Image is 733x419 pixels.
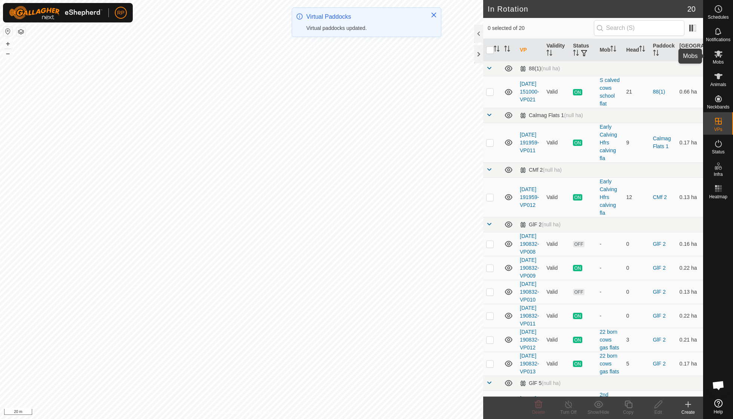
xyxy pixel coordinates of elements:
span: Heatmap [709,195,727,199]
a: [DATE] 190832-VP009 [520,257,539,279]
td: 5 [623,352,650,376]
a: GlF 2 [653,289,666,295]
button: – [3,49,12,58]
div: Calmag Flats 1 [520,112,583,119]
span: Status [712,150,724,154]
td: 21 [623,76,650,108]
div: Edit [643,409,673,416]
a: [DATE] 054412-VP003 [520,395,539,417]
span: ON [573,361,582,367]
td: Valid [543,352,570,376]
span: OFF [573,289,584,295]
span: Mobs [713,60,724,64]
div: Early Calving Hfrs calving fla [599,178,620,217]
td: Valid [543,76,570,108]
p-sorticon: Activate to sort [494,47,500,53]
td: 9 [623,123,650,162]
a: [DATE] 191959-VP011 [520,132,539,153]
div: - [599,240,620,248]
span: (null ha) [542,221,561,227]
td: 0.17 ha [677,352,703,376]
td: 0.16 ha [677,232,703,256]
span: (null ha) [543,167,562,173]
div: 22 born cows gas flats [599,352,620,376]
div: - [599,312,620,320]
a: GlF 2 [653,265,666,271]
span: ON [573,337,582,343]
a: GlF 2 [653,313,666,319]
p-sorticon: Activate to sort [504,47,510,53]
a: GlF 2 [653,337,666,343]
a: GlF 2 [653,241,666,247]
td: 0.17 ha [677,123,703,162]
img: Gallagher Logo [9,6,102,19]
td: Valid [543,177,570,217]
span: Notifications [706,37,730,42]
p-sorticon: Activate to sort [653,51,659,57]
a: CMf 2 [653,194,667,200]
div: - [599,288,620,296]
button: + [3,39,12,48]
span: 20 [687,3,696,15]
div: 88(1) [520,65,560,72]
a: [DATE] 190832-VP011 [520,305,539,327]
a: 88(1) [653,89,665,95]
td: 0 [623,232,650,256]
td: Valid [543,280,570,304]
td: 12 [623,177,650,217]
span: (null ha) [541,65,560,71]
a: GlF 2 [653,361,666,367]
div: CMf 2 [520,167,562,173]
span: Animals [710,82,726,87]
span: Schedules [708,15,729,19]
div: 22 born cows gas flats [599,328,620,352]
button: Map Layers [16,27,25,36]
p-sorticon: Activate to sort [610,47,616,53]
a: [DATE] 190832-VP013 [520,353,539,374]
div: Early Calving Hfrs calving fla [599,123,620,162]
a: Calmag Flats 1 [653,135,671,149]
th: Head [623,39,650,61]
td: 0.22 ha [677,256,703,280]
div: Virtual paddocks updated. [306,24,423,32]
td: 0.21 ha [677,328,703,352]
p-sorticon: Activate to sort [639,47,645,53]
span: Infra [714,172,723,177]
td: 3 [623,328,650,352]
span: ON [573,313,582,319]
th: Mob [596,39,623,61]
th: VP [517,39,543,61]
p-sorticon: Activate to sort [573,51,579,57]
span: OFF [573,241,584,247]
a: Contact Us [249,409,271,416]
div: GlF 5 [520,380,561,386]
span: ON [573,265,582,271]
p-sorticon: Activate to sort [691,51,697,57]
button: Reset Map [3,27,12,36]
td: 0.22 ha [677,304,703,328]
td: 0 [623,280,650,304]
td: 0.13 ha [677,280,703,304]
td: 0 [623,256,650,280]
div: S calved cows school flat [599,76,620,108]
td: 0.13 ha [677,177,703,217]
div: Copy [613,409,643,416]
th: Status [570,39,596,61]
a: [DATE] 190832-VP012 [520,329,539,351]
td: Valid [543,328,570,352]
span: ON [573,140,582,146]
div: Open chat [707,374,730,397]
div: Create [673,409,703,416]
span: ON [573,194,582,201]
button: Close [429,10,439,20]
span: ON [573,89,582,95]
td: Valid [543,256,570,280]
a: Privacy Policy [212,409,240,416]
div: Show/Hide [583,409,613,416]
span: VPs [714,127,722,132]
span: Help [714,410,723,414]
a: [DATE] 190832-VP008 [520,233,539,255]
span: RP [117,9,124,17]
td: Valid [543,232,570,256]
td: 0.66 ha [677,76,703,108]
